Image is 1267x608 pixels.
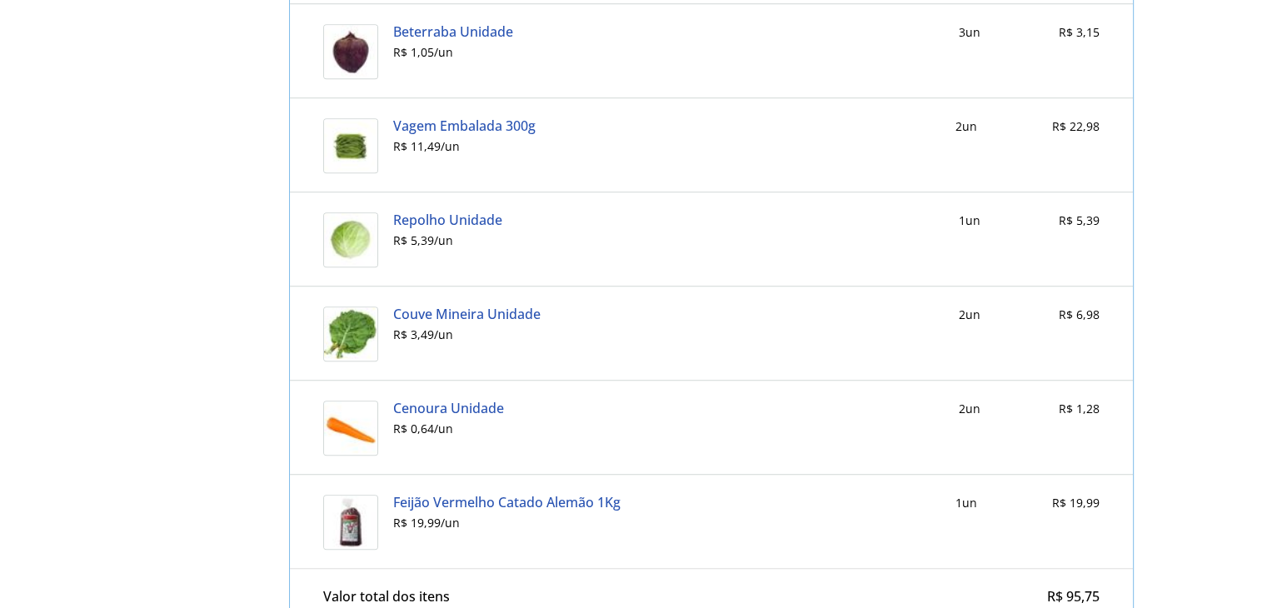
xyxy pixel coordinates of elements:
a: Beterraba Unidade [393,24,513,39]
div: R$ 11,49 / un [393,140,536,153]
a: Vagem Embalada 300g [393,118,536,133]
div: R$ 5,39 / un [393,234,502,247]
div: 3 un [959,24,980,41]
span: R$ 22,98 [1052,118,1100,134]
img: Beterraba Unidade [323,24,378,79]
div: R$ 19,99 / un [393,516,621,530]
div: R$ 3,49 / un [393,328,541,341]
div: 2 un [955,118,977,135]
div: R$ 0,64 / un [393,422,504,436]
img: Feijão Vermelho Catado Alemão 1Kg [323,495,378,550]
div: 1 un [955,495,977,511]
div: R$ 1,05 / un [393,46,513,59]
a: Repolho Unidade [393,212,502,227]
img: Repolho Unidade [323,212,378,267]
span: R$ 6,98 [1059,306,1100,322]
span: R$ 19,99 [1052,495,1100,511]
div: 2 un [959,401,980,417]
img: Vagem Embalada 300g [323,118,378,173]
div: 1 un [959,212,980,229]
div: 2 un [959,306,980,323]
a: Cenoura Unidade [393,401,504,416]
div: Valor total dos itens [323,589,450,604]
a: Feijão Vermelho Catado Alemão 1Kg [393,495,621,510]
a: Couve Mineira Unidade [393,306,541,321]
img: Couve Mineira Unidade [323,306,378,361]
span: R$ 3,15 [1059,24,1100,40]
img: Cenoura Unidade [323,401,378,456]
span: R$ 5,39 [1059,212,1100,228]
div: R$ 95,75 [1047,589,1100,604]
span: R$ 1,28 [1059,401,1100,416]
